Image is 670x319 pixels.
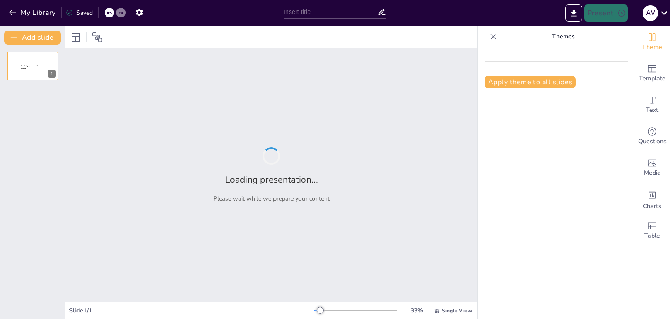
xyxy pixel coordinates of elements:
[635,215,670,246] div: Add a table
[635,26,670,58] div: Change the overall theme
[643,5,658,21] div: A V
[485,76,576,88] button: Apply theme to all slides
[644,168,661,178] span: Media
[7,6,59,20] button: My Library
[635,184,670,215] div: Add charts and graphs
[635,58,670,89] div: Add ready made slides
[639,74,666,83] span: Template
[21,65,40,70] span: Sendsteps presentation editor
[69,30,83,44] div: Layout
[643,201,661,211] span: Charts
[646,105,658,115] span: Text
[7,52,58,80] div: 1
[500,26,626,47] p: Themes
[284,6,377,18] input: Insert title
[225,173,318,186] h2: Loading presentation...
[565,4,582,22] button: Export to PowerPoint
[638,137,667,146] span: Questions
[635,89,670,121] div: Add text boxes
[213,194,330,203] p: Please wait while we prepare your content
[48,70,56,78] div: 1
[69,306,314,315] div: Slide 1 / 1
[4,31,61,45] button: Add slide
[643,4,658,22] button: A V
[406,306,427,315] div: 33 %
[442,307,472,314] span: Single View
[644,231,660,241] span: Table
[635,152,670,184] div: Add images, graphics, shapes or video
[584,4,628,22] button: Present
[642,42,662,52] span: Theme
[66,9,93,17] div: Saved
[635,121,670,152] div: Get real-time input from your audience
[92,32,103,42] span: Position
